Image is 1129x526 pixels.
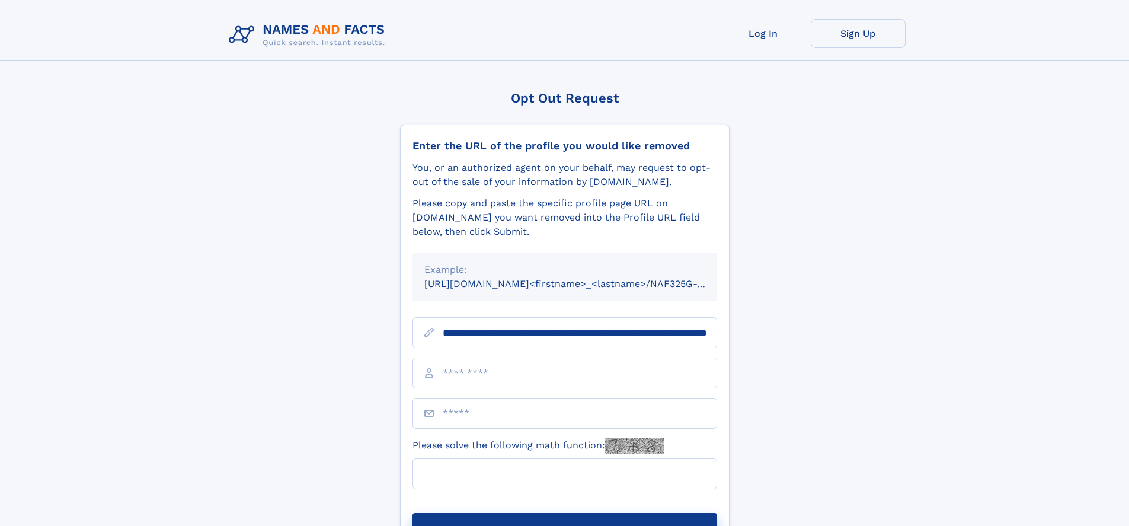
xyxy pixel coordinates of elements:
[811,19,906,48] a: Sign Up
[412,438,664,454] label: Please solve the following math function:
[424,278,740,289] small: [URL][DOMAIN_NAME]<firstname>_<lastname>/NAF325G-xxxxxxxx
[716,19,811,48] a: Log In
[412,196,717,239] div: Please copy and paste the specific profile page URL on [DOMAIN_NAME] you want removed into the Pr...
[424,263,705,277] div: Example:
[412,161,717,189] div: You, or an authorized agent on your behalf, may request to opt-out of the sale of your informatio...
[224,19,395,51] img: Logo Names and Facts
[412,139,717,152] div: Enter the URL of the profile you would like removed
[400,91,730,106] div: Opt Out Request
